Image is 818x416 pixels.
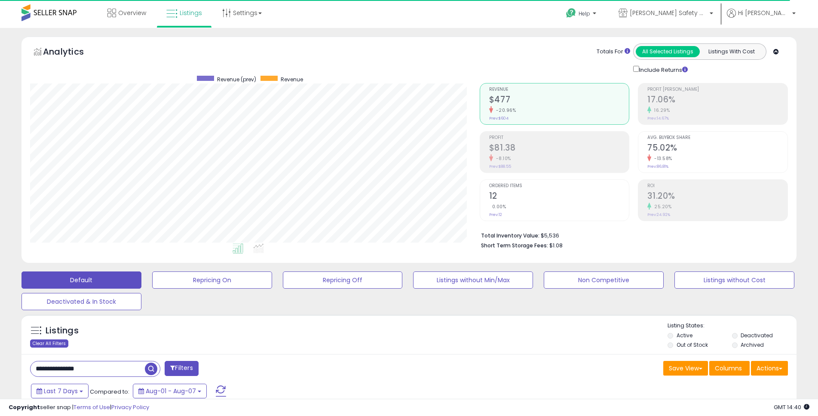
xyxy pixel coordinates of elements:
[738,9,790,17] span: Hi [PERSON_NAME]
[709,361,750,376] button: Columns
[283,271,403,289] button: Repricing Off
[481,232,539,239] b: Total Inventory Value:
[43,46,101,60] h5: Analytics
[651,203,671,210] small: 25.20%
[651,155,672,162] small: -13.58%
[559,1,605,28] a: Help
[152,271,272,289] button: Repricing On
[677,341,708,348] label: Out of Stock
[647,143,787,154] h2: 75.02%
[111,403,149,411] a: Privacy Policy
[699,46,763,57] button: Listings With Cost
[413,271,533,289] button: Listings without Min/Max
[489,203,506,210] small: 0.00%
[647,164,668,169] small: Prev: 86.81%
[727,9,796,28] a: Hi [PERSON_NAME]
[566,8,576,18] i: Get Help
[90,388,129,396] span: Compared to:
[663,361,708,376] button: Save View
[674,271,794,289] button: Listings without Cost
[489,184,629,188] span: Ordered Items
[741,332,773,339] label: Deactivated
[677,332,692,339] label: Active
[647,87,787,92] span: Profit [PERSON_NAME]
[9,404,149,412] div: seller snap | |
[489,191,629,203] h2: 12
[489,87,629,92] span: Revenue
[489,95,629,106] h2: $477
[597,48,630,56] div: Totals For
[44,387,78,395] span: Last 7 Days
[146,387,196,395] span: Aug-01 - Aug-07
[651,107,670,114] small: 16.29%
[493,155,511,162] small: -8.10%
[549,241,563,250] span: $1.08
[668,322,797,330] p: Listing States:
[647,191,787,203] h2: 31.20%
[489,116,509,121] small: Prev: $604
[636,46,700,57] button: All Selected Listings
[715,364,742,373] span: Columns
[46,325,79,337] h5: Listings
[647,136,787,140] span: Avg. Buybox Share
[544,271,664,289] button: Non Competitive
[489,143,629,154] h2: $81.38
[165,361,198,376] button: Filters
[9,403,40,411] strong: Copyright
[774,403,809,411] span: 2025-08-15 14:40 GMT
[133,384,207,398] button: Aug-01 - Aug-07
[647,116,669,121] small: Prev: 14.67%
[481,230,781,240] li: $5,536
[74,403,110,411] a: Terms of Use
[180,9,202,17] span: Listings
[647,184,787,188] span: ROI
[217,76,256,83] span: Revenue (prev)
[751,361,788,376] button: Actions
[481,242,548,249] b: Short Term Storage Fees:
[647,212,670,217] small: Prev: 24.92%
[21,293,141,310] button: Deactivated & In Stock
[579,10,590,17] span: Help
[21,271,141,289] button: Default
[741,341,764,348] label: Archived
[647,95,787,106] h2: 17.06%
[489,136,629,140] span: Profit
[31,384,89,398] button: Last 7 Days
[630,9,707,17] span: [PERSON_NAME] Safety & Supply
[627,64,698,74] div: Include Returns
[493,107,516,114] small: -20.96%
[30,339,68,348] div: Clear All Filters
[281,76,303,83] span: Revenue
[489,212,502,217] small: Prev: 12
[489,164,511,169] small: Prev: $88.55
[118,9,146,17] span: Overview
